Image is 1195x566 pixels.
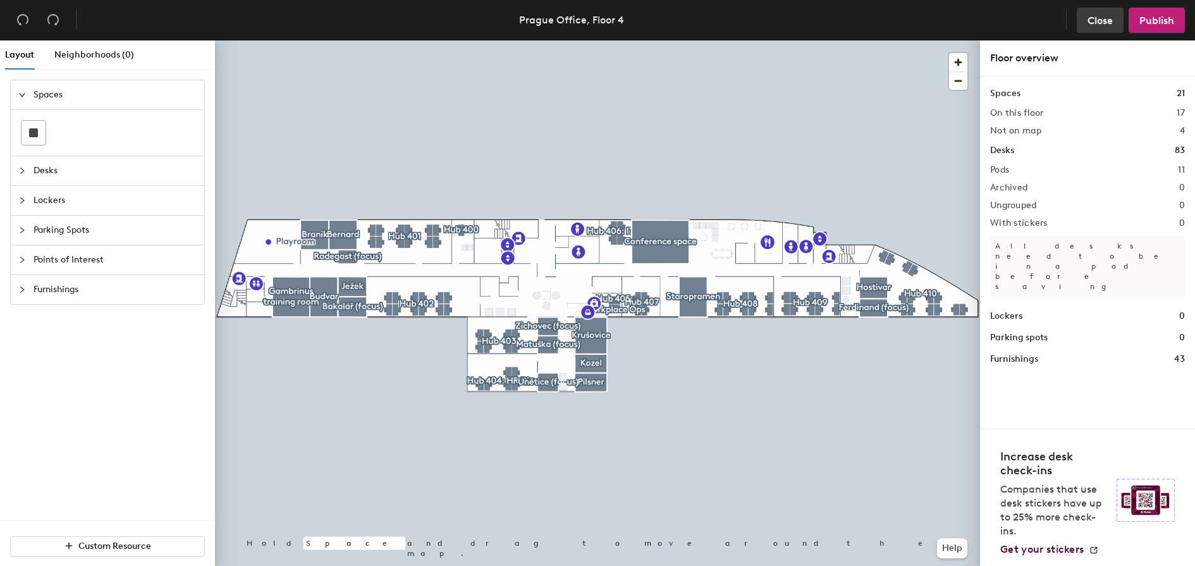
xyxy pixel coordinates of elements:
h2: Ungrouped [990,200,1037,211]
span: collapsed [18,256,26,264]
button: Custom Resource [10,536,205,557]
span: Desks [34,156,197,185]
div: Floor overview [990,51,1185,66]
span: expanded [18,91,26,99]
span: Close [1088,15,1113,27]
h2: 0 [1179,183,1185,193]
h1: 43 [1174,352,1185,366]
button: Close [1077,8,1124,33]
h2: 0 [1179,218,1185,228]
h2: Pods [990,165,1009,175]
button: Publish [1129,8,1185,33]
span: collapsed [18,286,26,293]
h1: Furnishings [990,352,1038,366]
h1: Spaces [990,87,1020,101]
h4: Increase desk check-ins [1000,450,1109,477]
span: Furnishings [34,275,197,304]
div: Prague Office, Floor 4 [519,12,624,28]
span: Get your stickers [1000,543,1084,555]
h1: 21 [1177,87,1185,101]
h2: 0 [1179,200,1185,211]
span: Publish [1139,15,1174,27]
button: Help [937,538,967,558]
h1: Lockers [990,309,1022,323]
span: Lockers [34,186,197,215]
h2: With stickers [990,218,1048,228]
h1: 0 [1179,331,1185,345]
span: collapsed [18,167,26,175]
span: Custom Resource [78,541,151,551]
h2: 4 [1180,126,1185,136]
a: Get your stickers [1000,543,1099,556]
span: Layout [5,49,34,60]
h1: Desks [990,144,1014,157]
span: Neighborhoods (0) [54,49,134,60]
span: Parking Spots [34,216,197,245]
h1: Parking spots [990,331,1048,345]
img: Sticker logo [1117,479,1175,522]
span: Points of Interest [34,245,197,274]
h2: Archived [990,183,1027,193]
p: Companies that use desk stickers have up to 25% more check-ins. [1000,483,1109,538]
p: All desks need to be in a pod before saving [990,236,1185,297]
span: Spaces [34,80,197,109]
h2: 17 [1177,108,1185,118]
h2: 11 [1178,165,1185,175]
h1: 0 [1179,309,1185,323]
button: Undo (⌘ + Z) [10,8,35,33]
span: collapsed [18,197,26,204]
h2: On this floor [990,108,1044,118]
h1: 83 [1175,144,1185,157]
span: collapsed [18,226,26,234]
h2: Not on map [990,126,1041,136]
button: Redo (⌘ + ⇧ + Z) [40,8,66,33]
